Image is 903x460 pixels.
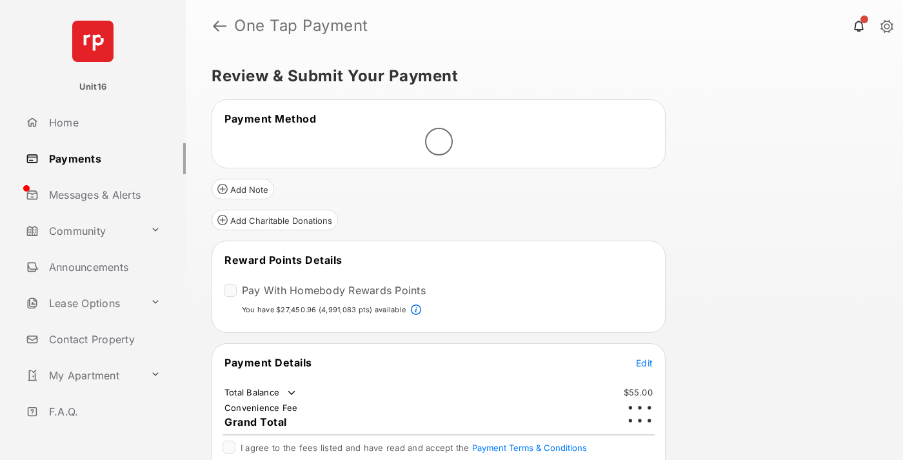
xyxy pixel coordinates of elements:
span: I agree to the fees listed and have read and accept the [241,443,587,453]
p: You have $27,450.96 (4,991,083 pts) available [242,305,406,315]
img: svg+xml;base64,PHN2ZyB4bWxucz0iaHR0cDovL3d3dy53My5vcmcvMjAwMC9zdmciIHdpZHRoPSI2NCIgaGVpZ2h0PSI2NC... [72,21,114,62]
a: Community [21,215,145,246]
button: Add Charitable Donations [212,210,338,230]
a: Contact Property [21,324,186,355]
span: Payment Method [224,112,316,125]
strong: One Tap Payment [234,18,368,34]
span: Payment Details [224,356,312,369]
span: Grand Total [224,415,287,428]
h5: Review & Submit Your Payment [212,68,867,84]
span: Reward Points Details [224,254,342,266]
a: Payments [21,143,186,174]
td: $55.00 [623,386,654,398]
td: Convenience Fee [224,402,299,414]
button: Add Note [212,179,274,199]
label: Pay With Homebody Rewards Points [242,284,426,297]
button: I agree to the fees listed and have read and accept the [472,443,587,453]
a: Messages & Alerts [21,179,186,210]
a: Announcements [21,252,186,283]
a: Lease Options [21,288,145,319]
a: F.A.Q. [21,396,186,427]
span: Edit [636,357,653,368]
button: Edit [636,356,653,369]
td: Total Balance [224,386,298,399]
p: Unit16 [79,81,107,94]
a: My Apartment [21,360,145,391]
a: Home [21,107,186,138]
